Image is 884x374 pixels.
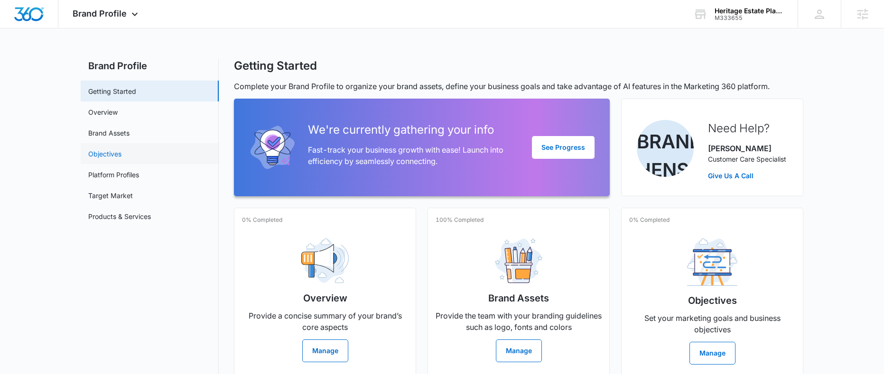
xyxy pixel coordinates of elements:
[488,291,549,305] h2: Brand Assets
[532,136,595,159] button: See Progress
[436,216,484,224] p: 100% Completed
[308,144,517,167] p: Fast-track your business growth with ease! Launch into efficiency by seamlessly connecting.
[715,15,784,21] div: account id
[234,59,317,73] h1: Getting Started
[88,86,136,96] a: Getting Started
[708,171,786,181] a: Give Us A Call
[36,56,85,62] div: Domain Overview
[88,107,118,117] a: Overview
[708,120,786,137] h2: Need Help?
[88,149,121,159] a: Objectives
[637,120,694,177] img: Brandon Henson
[302,339,348,362] button: Manage
[26,55,33,63] img: tab_domain_overview_orange.svg
[715,7,784,15] div: account name
[25,25,104,32] div: Domain: [DOMAIN_NAME]
[73,9,127,18] span: Brand Profile
[105,56,160,62] div: Keywords by Traffic
[242,216,282,224] p: 0% Completed
[708,154,786,164] p: Customer Care Specialist
[303,291,347,305] h2: Overview
[88,128,130,138] a: Brand Assets
[436,310,602,333] p: Provide the team with your branding guidelines such as logo, fonts and colors
[688,293,737,308] h2: Objectives
[81,59,219,73] h2: Brand Profile
[88,191,133,201] a: Target Market
[629,216,670,224] p: 0% Completed
[496,339,542,362] button: Manage
[242,310,408,333] p: Provide a concise summary of your brand’s core aspects
[94,55,102,63] img: tab_keywords_by_traffic_grey.svg
[308,121,517,138] h2: We're currently gathering your info
[88,170,139,180] a: Platform Profiles
[708,143,786,154] p: [PERSON_NAME]
[689,342,735,365] button: Manage
[27,15,47,23] div: v 4.0.25
[629,312,795,335] p: Set your marketing goals and business objectives
[15,15,23,23] img: logo_orange.svg
[88,211,151,221] a: Products & Services
[15,25,23,32] img: website_grey.svg
[234,81,803,92] p: Complete your Brand Profile to organize your brand assets, define your business goals and take ad...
